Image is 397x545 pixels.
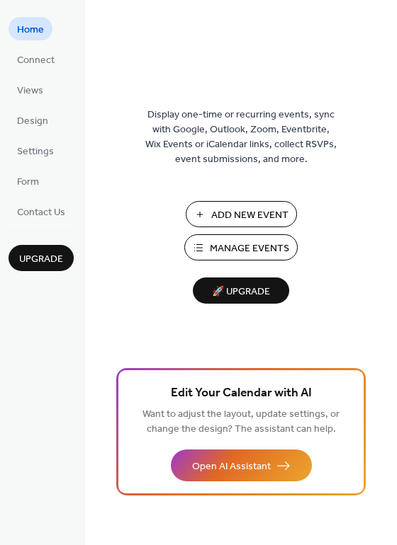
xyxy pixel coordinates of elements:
[9,108,57,132] a: Design
[210,241,289,256] span: Manage Events
[17,23,44,38] span: Home
[142,405,340,439] span: Want to adjust the layout, update settings, or change the design? The assistant can help.
[211,208,289,223] span: Add New Event
[9,169,47,193] a: Form
[192,459,271,474] span: Open AI Assistant
[9,245,74,271] button: Upgrade
[17,53,55,68] span: Connect
[201,282,281,302] span: 🚀 Upgrade
[9,139,62,162] a: Settings
[9,200,74,223] a: Contact Us
[184,234,298,260] button: Manage Events
[9,78,52,101] a: Views
[17,144,54,159] span: Settings
[17,205,65,220] span: Contact Us
[17,175,39,190] span: Form
[17,84,43,98] span: Views
[193,277,289,304] button: 🚀 Upgrade
[9,47,63,71] a: Connect
[19,252,63,267] span: Upgrade
[17,114,48,129] span: Design
[171,384,312,403] span: Edit Your Calendar with AI
[145,108,337,167] span: Display one-time or recurring events, sync with Google, Outlook, Zoom, Eventbrite, Wix Events or ...
[171,449,312,481] button: Open AI Assistant
[186,201,297,227] button: Add New Event
[9,17,52,40] a: Home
